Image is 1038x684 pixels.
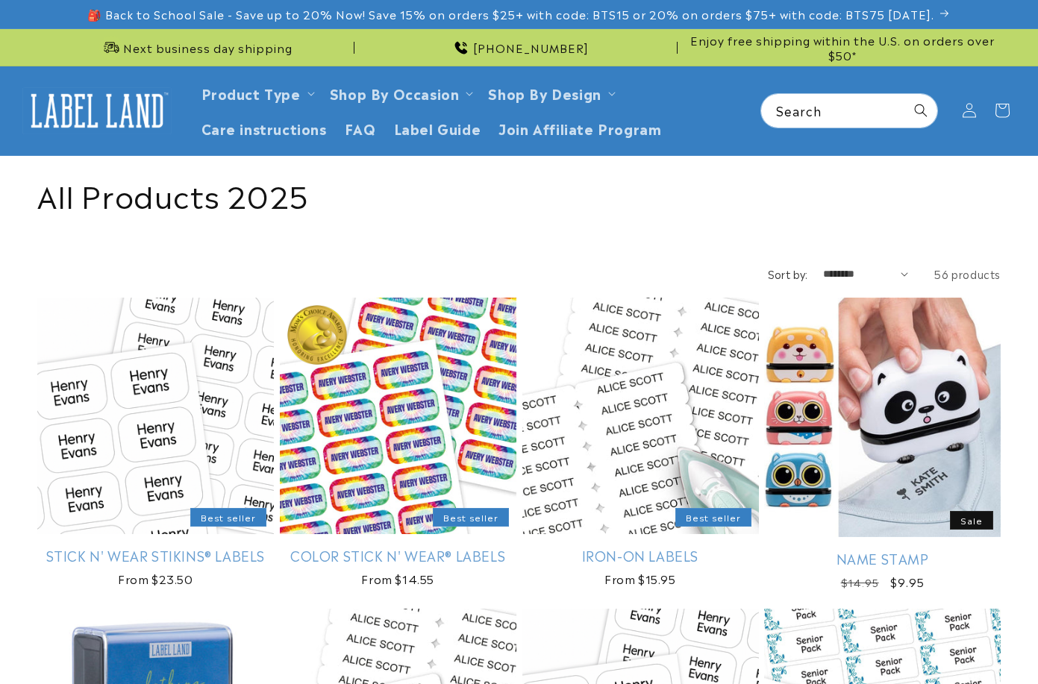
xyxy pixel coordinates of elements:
[473,40,589,55] span: [PHONE_NUMBER]
[37,29,354,66] div: Announcement
[22,87,172,134] img: Label Land
[37,547,274,564] a: Stick N' Wear Stikins® Labels
[904,94,937,127] button: Search
[522,547,759,564] a: Iron-On Labels
[479,75,621,110] summary: Shop By Design
[498,119,661,137] span: Join Affiliate Program
[385,110,490,145] a: Label Guide
[394,119,481,137] span: Label Guide
[123,40,293,55] span: Next business day shipping
[201,83,301,103] a: Product Type
[934,266,1001,281] span: 56 products
[201,119,327,137] span: Care instructions
[768,266,808,281] label: Sort by:
[321,75,480,110] summary: Shop By Occasion
[684,33,1001,62] span: Enjoy free shipping within the U.S. on orders over $50*
[764,550,1001,567] a: Name Stamp
[193,110,336,145] a: Care instructions
[17,82,178,139] a: Label Land
[684,29,1001,66] div: Announcement
[37,175,1001,213] h1: All Products 2025
[360,29,678,66] div: Announcement
[488,83,601,103] a: Shop By Design
[193,75,321,110] summary: Product Type
[345,119,376,137] span: FAQ
[330,84,460,101] span: Shop By Occasion
[87,7,934,22] span: 🎒 Back to School Sale - Save up to 20% Now! Save 15% on orders $25+ with code: BTS15 or 20% on or...
[280,547,516,564] a: Color Stick N' Wear® Labels
[490,110,670,145] a: Join Affiliate Program
[336,110,385,145] a: FAQ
